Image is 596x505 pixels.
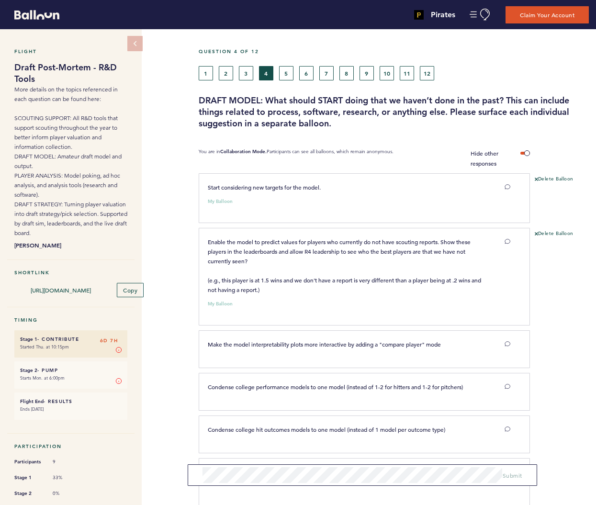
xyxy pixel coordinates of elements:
[199,48,589,55] h5: Question 4 of 12
[208,426,445,433] span: Condense college hit outcomes models to one model (instead of 1 model per outcome type)
[199,66,213,80] button: 1
[117,283,144,297] button: Copy
[20,398,122,404] h6: - Results
[535,176,574,183] button: Delete Balloon
[503,471,522,479] span: Submit
[14,317,127,323] h5: Timing
[470,9,491,21] button: Manage Account
[14,489,43,498] span: Stage 2
[7,10,59,20] a: Balloon
[208,238,483,293] span: Enable the model to predict values for players who currently do not have scouting reports. Show t...
[20,375,65,381] time: Starts Mon. at 6:00pm
[20,336,122,342] h6: - Contribute
[380,66,394,80] button: 10
[20,398,44,404] small: Flight End
[20,367,122,373] h6: - Pump
[53,459,81,465] span: 9
[299,66,314,80] button: 6
[219,66,233,80] button: 2
[208,340,441,348] span: Make the model interpretability plots more interactive by adding a "compare player" mode
[14,62,127,85] h1: Draft Post-Mortem - R&D Tools
[53,474,81,481] span: 33%
[420,66,434,80] button: 12
[471,149,498,167] span: Hide other responses
[14,10,59,20] svg: Balloon
[239,66,253,80] button: 3
[14,473,43,483] span: Stage 1
[20,406,44,412] time: Ends [DATE]
[535,230,574,238] button: Delete Balloon
[319,66,334,80] button: 7
[20,367,37,373] small: Stage 2
[208,199,233,204] small: My Balloon
[53,490,81,497] span: 0%
[20,336,37,342] small: Stage 1
[506,6,589,23] button: Claim Your Account
[431,9,455,21] h4: Pirates
[208,183,321,191] span: Start considering new targets for the model.
[14,443,127,449] h5: Participation
[400,66,414,80] button: 11
[14,457,43,467] span: Participants
[14,240,127,250] b: [PERSON_NAME]
[360,66,374,80] button: 9
[279,66,293,80] button: 5
[123,286,137,294] span: Copy
[208,383,463,391] span: Condense college performance models to one model (instead of 1-2 for hitters and 1-2 for pitchers)
[199,95,589,129] h3: DRAFT MODEL: What should START doing that we haven’t done in the past? This can include things re...
[220,148,267,155] b: Collaboration Mode.
[339,66,354,80] button: 8
[14,48,127,55] h5: Flight
[20,344,69,350] time: Started Thu. at 10:15pm
[14,86,127,236] span: More details on the topics referenced in each question can be found here: SCOUTING SUPPORT: All R...
[100,336,118,346] span: 6D 7H
[503,471,522,480] button: Submit
[208,302,233,306] small: My Balloon
[259,66,273,80] button: 4
[14,269,127,276] h5: Shortlink
[199,148,394,168] p: You are in Participants can see all balloons, which remain anonymous.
